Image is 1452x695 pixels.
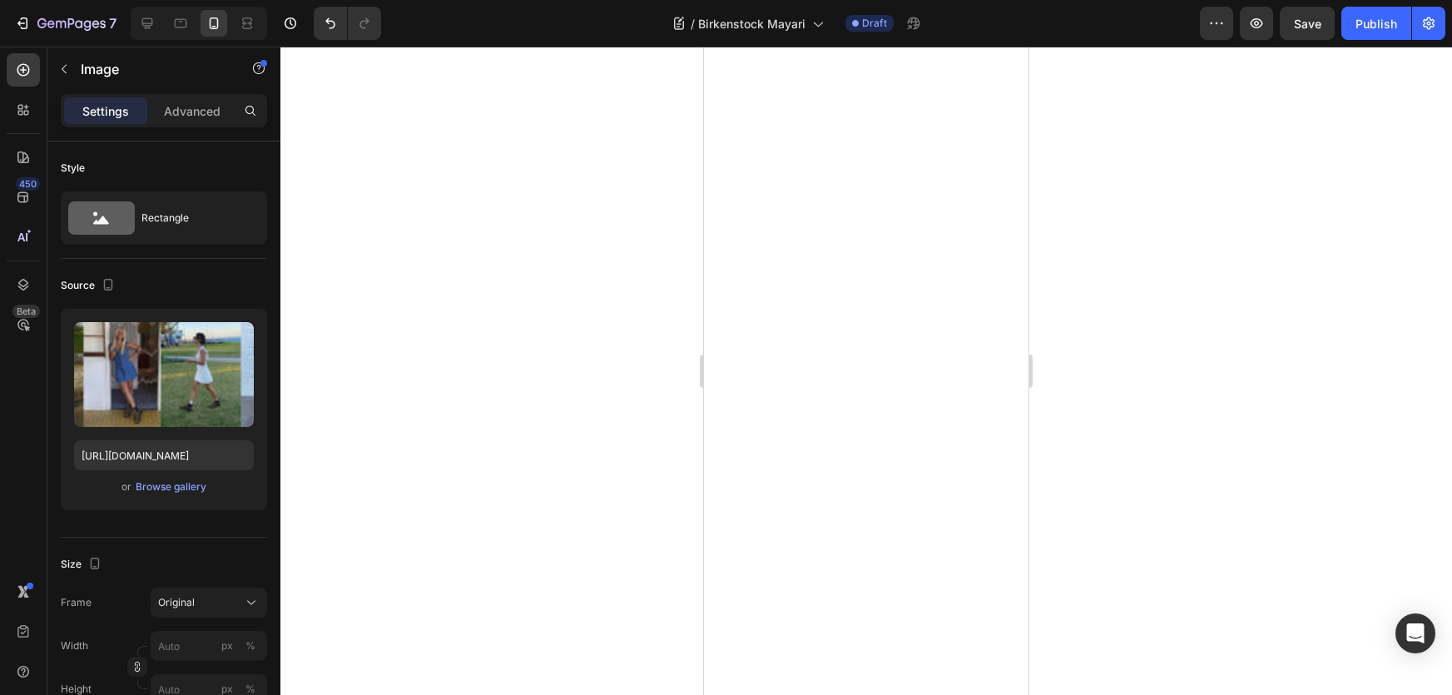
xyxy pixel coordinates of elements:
[151,631,267,661] input: px%
[61,554,105,576] div: Size
[61,161,85,176] div: Style
[164,102,221,120] p: Advanced
[12,305,40,318] div: Beta
[151,588,267,618] button: Original
[245,638,255,653] div: %
[691,15,695,32] span: /
[1341,7,1411,40] button: Publish
[1395,613,1435,653] div: Open Intercom Messenger
[16,177,40,191] div: 450
[158,595,195,610] span: Original
[314,7,381,40] div: Undo/Redo
[136,479,206,494] div: Browse gallery
[1355,15,1397,32] div: Publish
[862,16,887,31] span: Draft
[141,199,243,237] div: Rectangle
[7,7,124,40] button: 7
[240,636,260,656] button: px
[109,13,116,33] p: 7
[1294,17,1321,31] span: Save
[121,477,131,497] span: or
[61,275,118,297] div: Source
[1280,7,1335,40] button: Save
[221,638,233,653] div: px
[81,59,222,79] p: Image
[74,440,254,470] input: https://example.com/image.jpg
[135,479,207,495] button: Browse gallery
[698,15,805,32] span: Birkenstock Mayari
[61,595,92,610] label: Frame
[74,322,254,427] img: preview-image
[61,638,88,653] label: Width
[704,47,1028,695] iframe: Design area
[82,102,129,120] p: Settings
[217,636,237,656] button: %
